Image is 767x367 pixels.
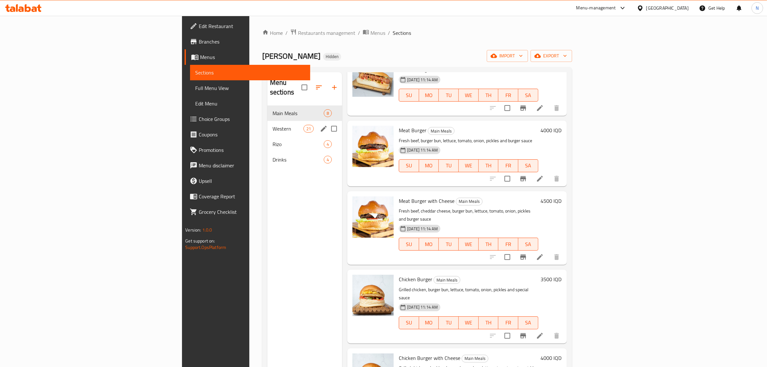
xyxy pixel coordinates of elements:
a: Grocery Checklist [185,204,310,220]
h6: 4500 IQD [541,196,562,205]
a: Edit Restaurant [185,18,310,34]
button: FR [498,316,518,329]
span: Main Meals [434,276,460,284]
button: TH [479,89,499,102]
button: WE [459,159,479,172]
span: Sections [195,69,305,76]
span: 4 [324,157,331,163]
span: FR [501,161,516,170]
button: SU [399,238,419,251]
a: Menu disclaimer [185,158,310,173]
span: Main Meals [462,355,488,362]
p: Grilled chicken, burger bun, lettuce, tomato, onion, pickles and special sauce [399,286,538,302]
span: Coupons [199,131,305,138]
button: FR [498,89,518,102]
button: TH [479,316,499,329]
span: Get support on: [185,237,215,245]
span: Grocery Checklist [199,208,305,216]
span: [DATE] 11:14 AM [405,304,440,310]
h6: 4000 IQD [541,353,562,362]
button: SU [399,159,419,172]
a: Edit Menu [190,96,310,111]
span: 21 [304,126,313,132]
a: Edit menu item [536,104,544,112]
span: [DATE] 11:14 AM [405,77,440,83]
div: items [324,109,332,117]
span: Main Meals [273,109,324,117]
span: Meat Burger with Cheese [399,196,455,206]
span: TH [481,161,496,170]
p: Fresh beef, burger bun, lettuce, tomato, onion, pickles and burger sauce [399,137,538,145]
span: Select to update [501,329,514,342]
a: Coverage Report [185,189,310,204]
span: TU [441,240,456,249]
a: Choice Groups [185,111,310,127]
button: MO [419,159,439,172]
span: import [492,52,523,60]
span: TH [481,240,496,249]
div: Rizo4 [267,136,342,152]
div: items [324,140,332,148]
button: TU [439,89,459,102]
img: Chicken Burger [352,275,394,316]
span: Full Menu View [195,84,305,92]
span: WE [461,91,476,100]
h6: 3500 IQD [541,275,562,284]
span: Coverage Report [199,193,305,200]
span: SU [402,91,417,100]
div: Hidden [323,53,341,61]
a: Menus [185,49,310,65]
img: Meat Burger [352,126,394,167]
span: FR [501,240,516,249]
a: Promotions [185,142,310,158]
a: Edit menu item [536,175,544,183]
span: Select to update [501,172,514,185]
button: Branch-specific-item [515,100,531,116]
button: export [531,50,572,62]
button: delete [549,249,564,265]
span: Chicken Burger [399,274,432,284]
li: / [358,29,360,37]
span: Hidden [323,54,341,59]
span: N [756,5,759,12]
span: Version: [185,226,201,234]
a: Restaurants management [290,29,355,37]
span: Select to update [501,250,514,264]
span: Restaurants management [298,29,355,37]
span: 4 [324,141,331,147]
span: 1.0.0 [202,226,212,234]
span: SA [521,240,536,249]
img: Meat Burger with Cheese [352,196,394,238]
span: [PERSON_NAME] [262,49,321,63]
div: Western21edit [267,121,342,136]
span: export [536,52,567,60]
span: FR [501,91,516,100]
span: TH [481,318,496,327]
button: SA [518,159,538,172]
button: WE [459,316,479,329]
button: WE [459,89,479,102]
button: Branch-specific-item [515,328,531,343]
a: Coupons [185,127,310,142]
span: WE [461,240,476,249]
button: SA [518,89,538,102]
span: TU [441,161,456,170]
span: MO [422,318,436,327]
span: Western [273,125,303,133]
div: items [303,125,314,133]
span: TU [441,91,456,100]
span: Sections [393,29,411,37]
span: WE [461,318,476,327]
span: [DATE] 11:14 AM [405,147,440,153]
a: Edit menu item [536,332,544,340]
button: TH [479,238,499,251]
button: SA [518,238,538,251]
a: Upsell [185,173,310,189]
button: delete [549,100,564,116]
span: Rizo [273,140,324,148]
button: TU [439,159,459,172]
span: SA [521,161,536,170]
div: [GEOGRAPHIC_DATA] [646,5,689,12]
span: Branches [199,38,305,45]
